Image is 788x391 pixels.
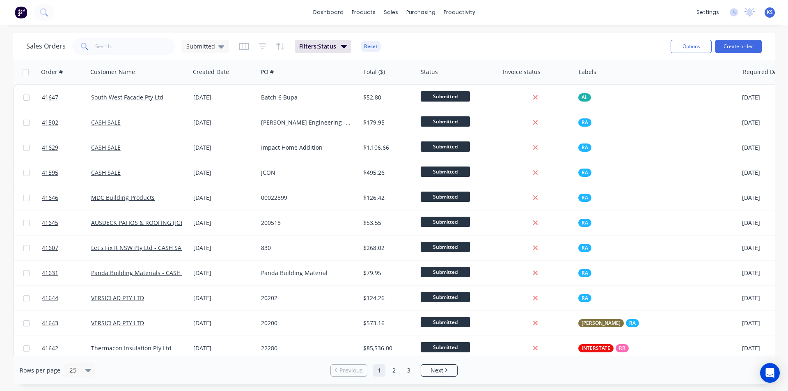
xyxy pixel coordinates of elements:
button: INTERSTATERR [578,344,629,352]
a: VERSICLAD PTY LTD [91,294,144,302]
div: Batch 6 Bupa [261,93,352,102]
span: 41643 [42,319,58,327]
span: 41631 [42,269,58,277]
span: 41607 [42,244,58,252]
div: 20200 [261,319,352,327]
div: [DATE] [193,294,254,302]
span: RA [582,194,588,202]
a: CASH SALE [91,169,121,176]
a: Previous page [331,366,367,375]
span: Submitted [421,217,470,227]
div: [DATE] [193,244,254,252]
input: Search... [95,38,175,55]
div: $179.95 [363,118,411,127]
button: Options [671,40,712,53]
span: AL [582,93,588,102]
div: Panda Building Material [261,269,352,277]
div: 20202 [261,294,352,302]
a: 41646 [42,185,91,210]
div: sales [380,6,402,19]
span: Filters: Status [299,42,336,51]
span: RA [582,169,588,177]
span: [PERSON_NAME] [582,319,621,327]
span: Submitted [421,192,470,202]
a: 41645 [42,211,91,235]
span: 41644 [42,294,58,302]
span: Submitted [421,267,470,277]
a: 41629 [42,135,91,160]
button: RA [578,118,591,127]
span: INTERSTATE [582,344,610,352]
button: RA [578,169,591,177]
div: $126.42 [363,194,411,202]
div: $1,106.66 [363,143,411,152]
div: $268.02 [363,244,411,252]
button: RA [578,244,591,252]
div: [DATE] [193,93,254,102]
a: Thermacon Insulation Pty Ltd [91,344,172,352]
button: RA [578,194,591,202]
span: 41642 [42,344,58,352]
div: Invoice status [503,68,541,76]
a: MDC Building Products [91,194,155,201]
span: 41646 [42,194,58,202]
img: Factory [15,6,27,19]
span: Next [431,366,443,375]
button: Filters:Status [295,40,351,53]
a: Next page [421,366,457,375]
a: 41643 [42,311,91,335]
div: Impact Home Addition [261,143,352,152]
div: [DATE] [193,194,254,202]
div: Required Date [743,68,783,76]
span: Submitted [421,342,470,352]
a: 41607 [42,236,91,260]
ul: Pagination [327,364,461,377]
span: RA [629,319,636,327]
span: Submitted [186,42,215,51]
a: South West Facade Pty Ltd [91,93,163,101]
div: 830 [261,244,352,252]
button: RA [578,143,591,152]
span: Submitted [421,167,470,177]
div: 22280 [261,344,352,352]
button: Reset [361,41,381,52]
a: Page 3 [403,364,415,377]
a: 41642 [42,336,91,361]
span: Submitted [421,141,470,152]
div: PO # [261,68,274,76]
div: Open Intercom Messenger [760,363,780,383]
div: Labels [579,68,596,76]
a: dashboard [309,6,348,19]
a: 41647 [42,85,91,110]
div: settings [692,6,723,19]
a: 41502 [42,110,91,135]
a: AUSDECK PATIOS & ROOFING ([GEOGRAPHIC_DATA]) [91,219,233,227]
span: RA [582,118,588,127]
span: Rows per page [20,366,60,375]
div: 200518 [261,219,352,227]
div: Customer Name [90,68,135,76]
div: [DATE] [193,269,254,277]
button: RA [578,219,591,227]
div: [DATE] [193,118,254,127]
h1: Sales Orders [26,42,66,50]
div: [DATE] [193,169,254,177]
span: RA [582,143,588,152]
button: Create order [715,40,762,53]
span: RA [582,269,588,277]
div: $124.26 [363,294,411,302]
span: RA [582,244,588,252]
span: Submitted [421,91,470,102]
div: 00022899 [261,194,352,202]
span: RA [582,219,588,227]
div: [DATE] [193,344,254,352]
div: Order # [41,68,63,76]
a: Let's Fix It NSW Pty Ltd - CASH SALE [91,244,188,252]
a: Page 1 is your current page [373,364,385,377]
span: Previous [339,366,363,375]
div: $52.80 [363,93,411,102]
a: 41595 [42,160,91,185]
div: [PERSON_NAME] Engineering - 14695 [261,118,352,127]
div: productivity [440,6,479,19]
button: RA [578,294,591,302]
